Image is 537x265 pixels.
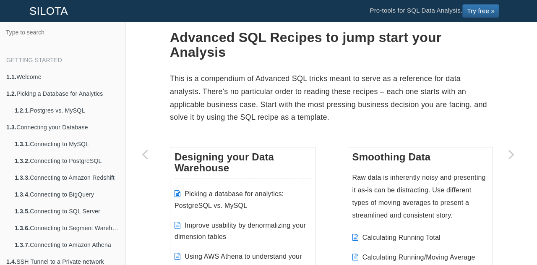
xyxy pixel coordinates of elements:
[362,234,441,241] a: Calculating Running Total
[170,30,493,60] h1: Advanced SQL Recipes to jump start your Analysis
[170,72,493,123] p: This is a compendium of Advanced SQL tricks meant to serve as a reference for data analysts. Ther...
[15,157,30,164] b: 1.3.2.
[3,24,123,40] input: Type to search
[352,171,489,222] p: Raw data is inherently noisy and presenting it as-is can be distracting. Use different types of m...
[6,124,16,131] b: 1.3.
[15,107,30,114] b: 1.2.1.
[361,0,508,21] li: Pro-tools for SQL Data Analysis.
[6,90,16,97] b: 1.2.
[126,43,164,265] a: Previous page: Toggle Dark Mode
[8,186,125,203] a: 1.3.4.Connecting to BigQuery
[15,174,30,181] b: 1.3.3.
[15,208,30,215] b: 1.3.5.
[8,102,125,119] a: 1.2.1.Postgres vs. MySQL
[6,73,16,80] b: 1.1.
[8,203,125,220] a: 1.3.5.Connecting to SQL Server
[15,241,30,248] b: 1.3.7.
[15,225,30,231] b: 1.3.6.
[6,258,16,265] b: 1.4.
[175,190,284,209] a: Picking a database for analytics: PostgreSQL vs. MySQL
[8,169,125,186] a: 1.3.3.Connecting to Amazon Redshift
[362,254,475,261] a: Calculating Running/Moving Average
[23,0,74,21] a: SILOTA
[462,4,499,18] a: Try free »
[15,141,30,147] b: 1.3.1.
[352,152,489,167] h3: Smoothing Data
[15,191,30,198] b: 1.3.4.
[8,152,125,169] a: 1.3.2.Connecting to PostgreSQL
[8,236,125,253] a: 1.3.7.Connecting to Amazon Athena
[8,220,125,236] a: 1.3.6.Connecting to Segment Warehouse
[175,152,311,178] h3: Designing your Data Warehouse
[8,136,125,152] a: 1.3.1.Connecting to MySQL
[175,222,306,240] a: Improve usability by denormalizing your dimension tables
[493,43,530,265] a: Next page: Calculating Running Total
